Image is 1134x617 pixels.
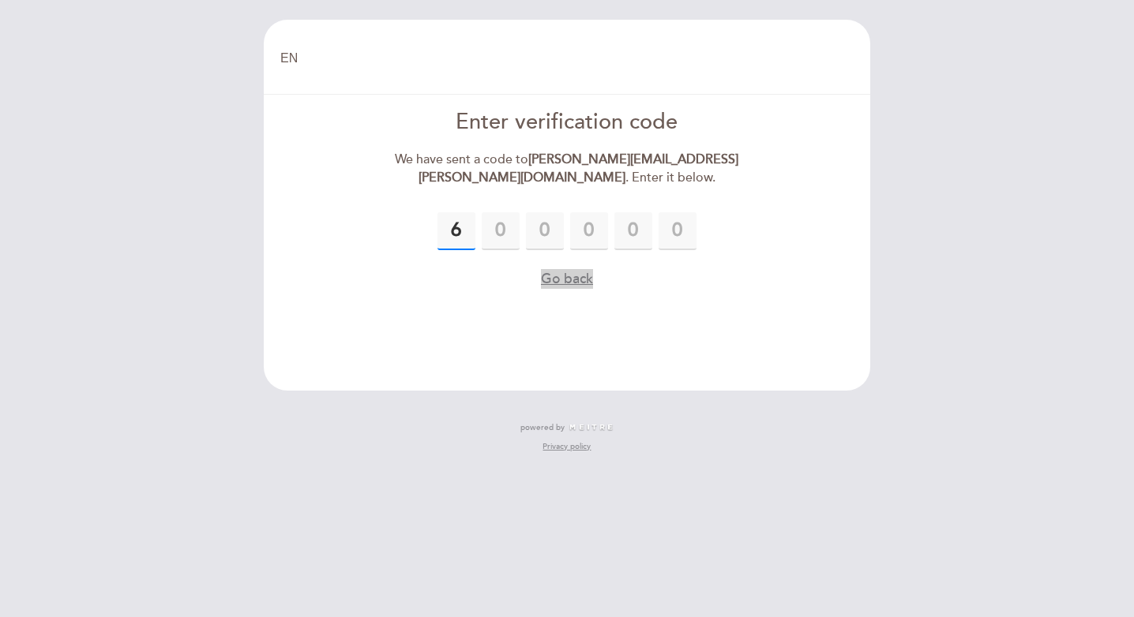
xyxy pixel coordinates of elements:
button: Go back [541,269,593,289]
input: 0 [437,212,475,250]
input: 0 [614,212,652,250]
a: Privacy policy [543,441,591,452]
input: 0 [526,212,564,250]
img: MEITRE [569,424,614,432]
div: Enter verification code [386,107,749,138]
input: 0 [570,212,608,250]
strong: [PERSON_NAME][EMAIL_ADDRESS][PERSON_NAME][DOMAIN_NAME] [419,151,739,185]
div: We have sent a code to . Enter it below. [386,151,749,187]
input: 0 [659,212,697,250]
a: powered by [520,422,614,433]
input: 0 [482,212,520,250]
span: powered by [520,422,565,433]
